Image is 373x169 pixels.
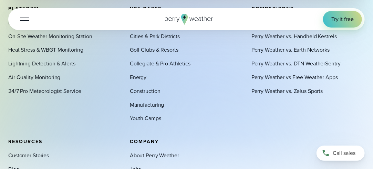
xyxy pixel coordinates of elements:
a: Lightning Detection & Alerts [8,60,75,68]
a: Perry Weather vs. Zelus Sports [251,87,323,95]
a: Energy [130,73,146,82]
span: Company [130,138,159,145]
a: Manufacturing [130,101,164,109]
span: Use Cases [130,5,162,12]
a: Perry Weather vs. Handheld Kestrels [251,32,337,41]
span: Platform [8,5,39,12]
a: Perry Weather vs Free Weather Apps [251,73,338,82]
span: Resources [8,138,42,145]
a: Youth Camps [130,114,161,123]
a: Air Quality Monitoring [8,73,60,82]
a: Cities & Park Districts [130,32,180,41]
span: Try it free [331,15,354,23]
a: Collegiate & Pro Athletics [130,60,190,68]
a: Construction [130,87,160,95]
span: Comparisons [251,5,294,12]
a: Perry Weather vs. Earth Networks [251,46,330,54]
a: About Perry Weather [130,151,179,160]
a: On-Site Weather Monitoring Station [8,32,92,41]
a: Customer Stories [8,151,49,160]
a: Golf Clubs & Resorts [130,46,178,54]
a: 24/7 Pro Meteorologist Service [8,87,81,95]
a: Call sales [317,146,365,161]
a: Perry Weather vs. DTN WeatherSentry [251,60,341,68]
span: Call sales [333,149,355,157]
a: Try it free [323,11,362,28]
a: Heat Stress & WBGT Monitoring [8,46,83,54]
